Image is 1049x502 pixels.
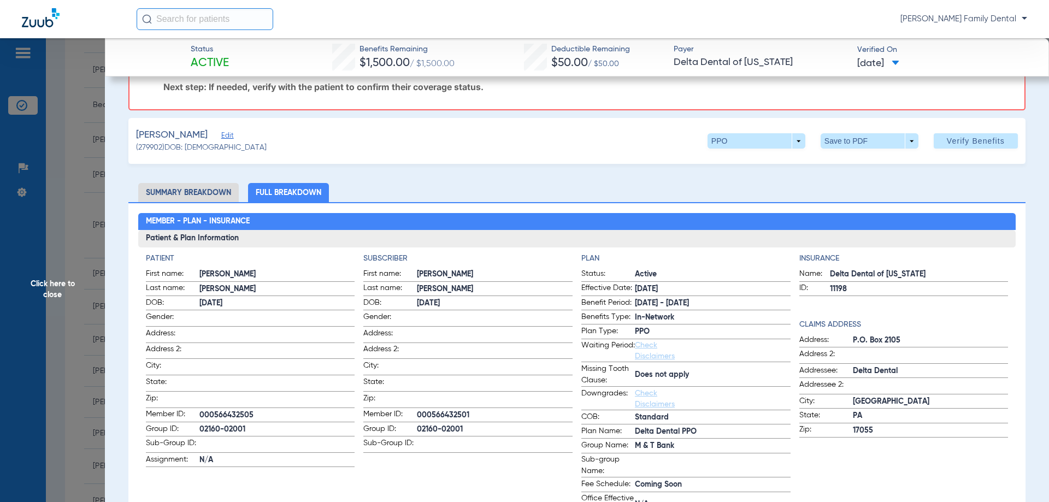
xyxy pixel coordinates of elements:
[635,479,791,491] span: Coming Soon
[363,311,417,326] span: Gender:
[363,344,417,358] span: Address 2:
[363,423,417,436] span: Group ID:
[588,60,619,68] span: / $50.00
[138,183,239,202] li: Summary Breakdown
[581,268,635,281] span: Status:
[581,311,635,324] span: Benefits Type:
[581,282,635,296] span: Effective Date:
[138,213,1016,231] h2: Member - Plan - Insurance
[199,269,355,280] span: [PERSON_NAME]
[635,341,675,360] a: Check Disclaimers
[146,282,199,296] span: Last name:
[363,376,417,391] span: State:
[551,57,588,69] span: $50.00
[821,133,918,149] button: Save to PDF
[146,423,199,436] span: Group ID:
[799,395,853,409] span: City:
[363,360,417,375] span: City:
[360,44,455,55] span: Benefits Remaining
[146,328,199,342] span: Address:
[363,282,417,296] span: Last name:
[799,379,853,394] span: Addressee 2:
[581,253,791,264] h4: Plan
[191,44,229,55] span: Status
[853,365,1009,377] span: Delta Dental
[857,57,899,70] span: [DATE]
[635,426,791,438] span: Delta Dental PPO
[581,363,635,386] span: Missing Tooth Clause:
[581,440,635,453] span: Group Name:
[635,269,791,280] span: Active
[163,81,1013,92] p: Next step: If needed, verify with the patient to confirm their coverage status.
[581,326,635,339] span: Plan Type:
[799,334,853,347] span: Address:
[830,284,1009,295] span: 11198
[853,396,1009,407] span: [GEOGRAPHIC_DATA]
[853,410,1009,422] span: PA
[635,312,791,323] span: In-Network
[199,424,355,435] span: 02160-02001
[363,393,417,407] span: Zip:
[221,132,231,142] span: Edit
[900,14,1027,25] span: [PERSON_NAME] Family Dental
[799,410,853,423] span: State:
[417,298,573,309] span: [DATE]
[799,253,1009,264] h4: Insurance
[363,297,417,310] span: DOB:
[934,133,1018,149] button: Verify Benefits
[708,133,805,149] button: PPO
[674,56,848,69] span: Delta Dental of [US_STATE]
[853,425,1009,436] span: 17055
[799,319,1009,330] h4: Claims Address
[853,335,1009,346] span: P.O. Box 2105
[799,268,830,281] span: Name:
[417,424,573,435] span: 02160-02001
[199,454,355,466] span: N/A
[581,426,635,439] span: Plan Name:
[146,438,199,452] span: Sub-Group ID:
[146,311,199,326] span: Gender:
[199,284,355,295] span: [PERSON_NAME]
[581,297,635,310] span: Benefit Period:
[799,424,853,437] span: Zip:
[635,440,791,452] span: M & T Bank
[799,349,853,363] span: Address 2:
[635,369,791,381] span: Does not apply
[635,389,675,408] a: Check Disclaimers
[410,60,455,68] span: / $1,500.00
[22,8,60,27] img: Zuub Logo
[146,344,199,358] span: Address 2:
[363,253,573,264] h4: Subscriber
[136,128,208,142] span: [PERSON_NAME]
[417,410,573,421] span: 000566432501
[248,183,329,202] li: Full Breakdown
[191,56,229,71] span: Active
[581,479,635,492] span: Fee Schedule:
[363,409,417,422] span: Member ID:
[581,454,635,477] span: Sub-group Name:
[994,450,1049,502] div: Chat Widget
[199,298,355,309] span: [DATE]
[635,326,791,338] span: PPO
[799,282,830,296] span: ID:
[857,44,1032,56] span: Verified On
[581,411,635,424] span: COB:
[146,297,199,310] span: DOB:
[417,284,573,295] span: [PERSON_NAME]
[363,268,417,281] span: First name:
[146,253,355,264] h4: Patient
[146,393,199,407] span: Zip:
[142,14,152,24] img: Search Icon
[146,409,199,422] span: Member ID:
[799,365,853,378] span: Addressee:
[146,360,199,375] span: City:
[136,142,267,153] span: (279902) DOB: [DEMOGRAPHIC_DATA]
[581,340,635,362] span: Waiting Period:
[581,388,635,410] span: Downgrades:
[146,454,199,467] span: Assignment:
[635,298,791,309] span: [DATE] - [DATE]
